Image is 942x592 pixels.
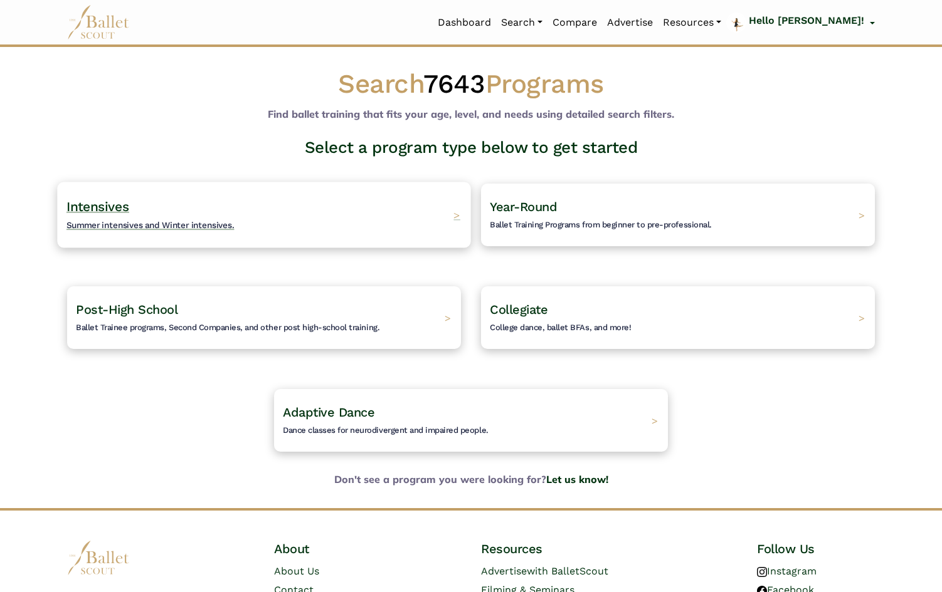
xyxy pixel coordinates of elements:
a: CollegiateCollege dance, ballet BFAs, and more! > [481,286,875,349]
span: with BalletScout [527,565,608,577]
img: instagram logo [757,567,767,577]
h1: Search Programs [67,67,875,101]
b: Don't see a program you were looking for? [57,472,885,488]
a: Let us know! [546,473,608,486]
span: College dance, ballet BFAs, and more! [490,323,631,332]
span: > [445,311,451,324]
a: Compare [548,9,602,36]
span: Collegiate [490,302,548,317]
a: Adaptive DanceDance classes for neurodivergent and impaired people. > [274,389,668,452]
span: > [859,311,865,324]
img: logo [67,541,130,575]
a: Resources [658,9,726,36]
b: Find ballet training that fits your age, level, and needs using detailed search filters. [268,108,674,120]
a: Search [496,9,548,36]
span: > [859,209,865,221]
span: Ballet Training Programs from beginner to pre-professional. [490,220,712,229]
h4: Follow Us [757,541,875,557]
span: Dance classes for neurodivergent and impaired people. [283,425,489,435]
h3: Select a program type below to get started [57,137,885,158]
a: profile picture Hello [PERSON_NAME]! [726,13,875,33]
a: About Us [274,565,319,577]
span: Adaptive Dance [283,405,374,420]
span: 7643 [423,68,485,99]
p: Hello [PERSON_NAME]! [749,13,864,29]
a: Dashboard [433,9,496,36]
h4: Resources [481,541,668,557]
span: > [453,208,460,221]
span: Intensives [66,199,129,214]
a: Advertisewith BalletScout [481,565,608,577]
a: IntensivesSummer intensives and Winter intensives. > [67,184,461,246]
a: Year-RoundBallet Training Programs from beginner to pre-professional. > [481,184,875,246]
a: Advertise [602,9,658,36]
span: Ballet Trainee programs, Second Companies, and other post high-school training. [76,323,379,332]
span: Year-Round [490,199,557,214]
span: Summer intensives and Winter intensives. [66,220,235,230]
h4: About [274,541,392,557]
a: Instagram [757,565,817,577]
img: profile picture [728,14,745,36]
a: Post-High SchoolBallet Trainee programs, Second Companies, and other post high-school training. > [67,286,461,349]
span: Post-High School [76,302,177,317]
span: > [652,414,658,427]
